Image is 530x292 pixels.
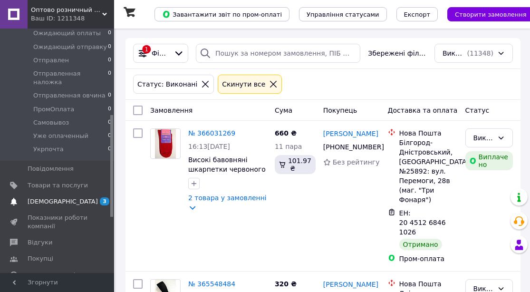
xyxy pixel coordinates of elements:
span: 0 [108,56,111,65]
span: Замовлення [150,107,193,114]
span: Створити замовлення [455,11,527,18]
span: 16:13[DATE] [188,143,230,150]
span: 0 [108,105,111,114]
a: Високі бавовняні шкарпетки червоного кольору жіночі 38-40 [188,156,266,183]
div: Статус: Виконані [135,79,199,89]
span: Покупці [28,254,53,263]
div: Cкинути все [220,79,267,89]
a: № 366031269 [188,129,235,137]
div: Виплачено [465,151,513,170]
span: Ожидающий оплаты [33,29,101,38]
span: Самовывоз [33,118,69,127]
span: 0 [108,91,111,100]
div: [PHONE_NUMBER] [321,140,374,154]
span: 320 ₴ [275,280,297,288]
span: Фільтри [152,49,170,58]
span: Експорт [404,11,431,18]
div: Отримано [399,239,442,250]
span: 660 ₴ [275,129,297,137]
a: [PERSON_NAME] [323,280,378,289]
div: Пром-оплата [399,254,458,263]
span: Доставка та оплата [388,107,458,114]
a: 2 товара у замовленні [188,194,267,202]
a: [PERSON_NAME] [323,129,378,138]
span: Відгуки [28,238,52,247]
span: 0 [108,29,111,38]
span: 0 [108,145,111,154]
a: № 365548484 [188,280,235,288]
span: Cума [275,107,292,114]
span: Виконані [443,49,465,58]
span: Без рейтингу [333,158,380,166]
span: 3 [100,197,109,205]
button: Завантажити звіт по пром-оплаті [154,7,289,21]
span: Збережені фільтри: [368,49,427,58]
img: Фото товару [155,129,176,158]
span: Товари та послуги [28,181,88,190]
span: 11 пара [275,143,302,150]
div: 101.97 ₴ [275,155,316,174]
div: Виконано [473,133,493,143]
div: Білгород-Дністровський, [GEOGRAPHIC_DATA] №25892: вул. Перемоги, 28в (маг. "Три Фонаря") [399,138,458,204]
span: Покупець [323,107,357,114]
input: Пошук за номером замовлення, ПІБ покупця, номером телефону, Email, номером накладної [196,44,360,63]
span: Уже оплаченный [33,132,88,140]
span: Укрпочта [33,145,64,154]
span: Повідомлення [28,165,74,173]
span: Статус [465,107,490,114]
div: Нова Пошта [399,279,458,289]
span: Отправлен [33,56,69,65]
span: (11348) [467,49,493,57]
button: Управління статусами [299,7,387,21]
span: ПромОплата [33,105,74,114]
span: 0 [108,69,111,87]
span: Отправленная наложка [33,69,108,87]
span: Отправленная овчина [33,91,106,100]
span: ЕН: 20 4512 6846 1026 [399,209,448,236]
span: Ожидающий отправку [33,43,107,51]
span: 0 [108,118,111,127]
span: [DEMOGRAPHIC_DATA] [28,197,98,206]
div: Ваш ID: 1211348 [31,14,114,23]
span: Оптово розничный интернет-магазин чулочно-носочных изделий Happysocks & Slippers [31,6,102,14]
span: Каталог ProSale [28,271,79,280]
a: Фото товару [150,128,181,159]
span: Завантажити звіт по пром-оплаті [162,10,282,19]
button: Експорт [396,7,438,21]
span: 0 [108,43,111,51]
span: Управління статусами [307,11,379,18]
div: Нова Пошта [399,128,458,138]
span: Показники роботи компанії [28,214,88,231]
span: 0 [108,132,111,140]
